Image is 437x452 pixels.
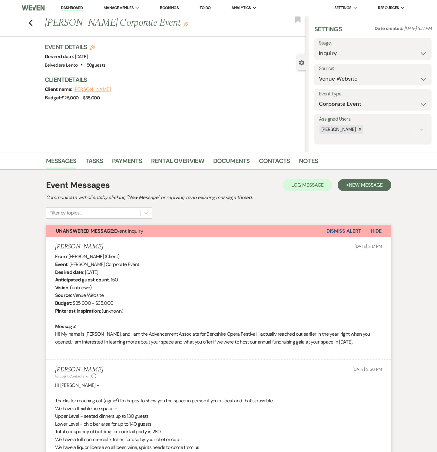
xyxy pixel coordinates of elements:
[45,95,62,101] span: Budget:
[375,25,404,32] span: Date created:
[291,182,324,188] span: Log Message
[151,156,204,169] a: Rental Overview
[213,156,250,169] a: Documents
[55,374,90,379] button: to: Event Contacts
[55,381,382,389] p: HI [PERSON_NAME] -
[55,374,84,379] span: to: Event Contacts
[55,261,68,268] b: Event
[55,243,103,251] h5: [PERSON_NAME]
[55,292,71,298] b: Source
[231,5,251,11] span: Analytics
[334,5,352,11] span: Settings
[85,156,103,169] a: Tasks
[361,225,391,237] button: Hide
[46,156,77,169] a: Messages
[283,179,332,191] button: Log Message
[319,125,357,134] div: [PERSON_NAME]
[55,428,382,436] p: Total occupancy of building for cocktail party is 280
[55,366,103,374] h5: [PERSON_NAME]
[349,182,382,188] span: New Message
[55,444,382,451] p: We have a liquor license so all beer, wine, spirits needs to come from us
[49,209,82,217] div: Filter by topics...
[378,5,399,11] span: Resources
[200,5,211,10] a: To Do
[353,367,382,372] span: [DATE] 3:56 PM
[319,64,427,73] label: Source:
[62,95,100,101] span: $25,000 - $35,000
[45,53,75,60] span: Desired date:
[45,75,300,84] h3: Client Details
[55,277,109,283] b: Anticipated guest count
[160,5,179,10] a: Bookings
[55,436,382,444] p: We have a full commercial kitchen for use by your chef or cater
[326,225,361,237] button: Dismiss Alert
[184,21,188,27] button: Edit
[46,194,391,201] h2: Communicate with clients by clicking "New Message" or replying to an existing message thread.
[299,156,318,169] a: Notes
[371,228,382,234] span: Hide
[55,397,382,405] p: Thanks for reaching out (again!) I'm happy to show you the space in person if you're local and th...
[404,25,432,32] span: [DATE] 3:17 PM
[75,54,88,60] span: [DATE]
[299,59,304,65] button: Close lead details
[61,5,83,11] a: Dashboard
[55,284,68,291] b: Vision
[55,420,382,428] p: Lower Level - chic bar area for up to 140 guests
[112,156,142,169] a: Payments
[55,300,71,306] b: Budget
[45,16,251,30] h1: [PERSON_NAME] Corporate Event
[55,323,75,330] b: Message
[56,228,143,234] span: Event Inquiry
[55,412,382,420] p: Upper Level - seated dinners up to 130 guests
[45,43,106,51] h3: Event Details
[45,62,78,68] span: Belvedere Lenox
[355,244,382,249] span: [DATE] 3:17 PM
[46,179,110,191] h1: Event Messages
[319,39,427,48] label: Stage:
[85,62,105,68] span: 150 guests
[319,90,427,98] label: Event Type:
[314,25,342,38] h3: Settings
[55,253,382,354] div: : [PERSON_NAME] (Client) : [PERSON_NAME] Corporate Event : [DATE] : 150 : (unknown) : Venue Websi...
[46,225,326,237] button: Unanswered Message:Event Inquiry
[45,86,74,92] span: Client name:
[55,253,67,260] b: From
[319,115,427,124] label: Assigned Users:
[55,308,100,314] b: Pinterest inspiration
[338,179,391,191] button: +New Message
[55,269,83,275] b: Desired date
[56,228,114,234] strong: Unanswered Message:
[259,156,290,169] a: Contacts
[104,5,134,11] span: Manage Venues
[55,405,382,413] p: We have a flexible use space -
[73,87,111,92] button: [PERSON_NAME]
[22,2,45,14] img: Weven Logo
